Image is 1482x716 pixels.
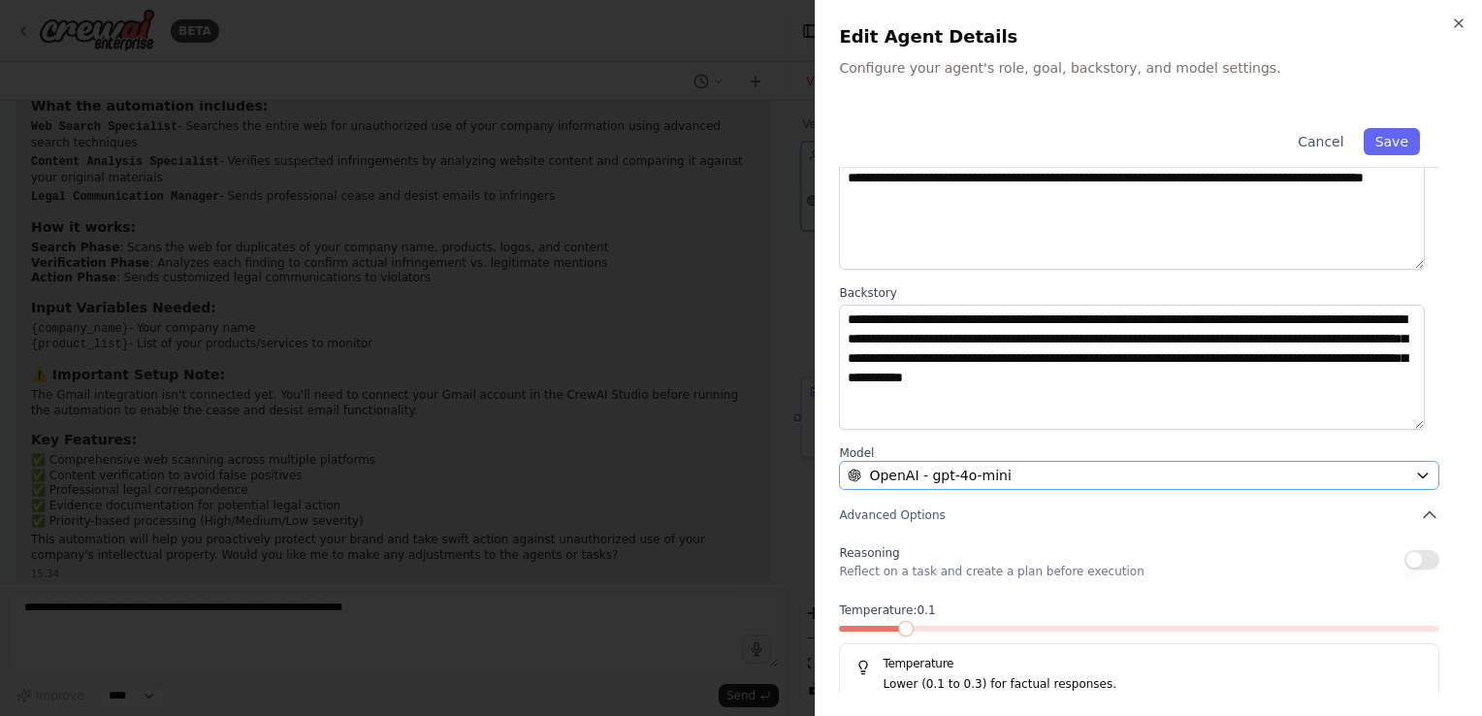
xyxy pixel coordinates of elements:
h2: Edit Agent Details [839,23,1459,50]
span: Temperature: 0.1 [839,602,935,618]
label: Model [839,445,1439,461]
p: Reflect on a task and create a plan before execution [839,564,1144,579]
span: OpenAI - gpt-4o-mini [869,466,1011,485]
span: Advanced Options [839,507,945,523]
label: Backstory [839,285,1439,301]
p: Configure your agent's role, goal, backstory, and model settings. [839,58,1459,78]
button: Cancel [1286,128,1355,155]
h5: Temperature [855,656,1423,671]
button: Save [1364,128,1420,155]
p: Lower (0.1 to 0.3) for factual responses. [883,675,1423,695]
span: Reasoning [839,546,899,560]
button: Advanced Options [839,505,1439,525]
button: OpenAI - gpt-4o-mini [839,461,1439,490]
